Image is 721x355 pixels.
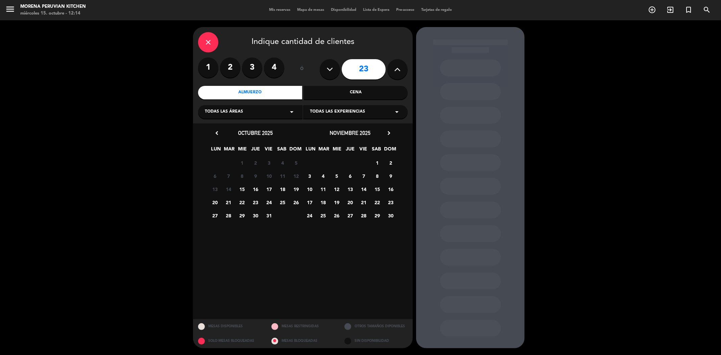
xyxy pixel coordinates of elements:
[332,145,343,156] span: MIE
[372,184,383,195] span: 15
[358,170,369,182] span: 7
[339,334,413,348] div: SIN DISPONIBILIDAD
[250,184,261,195] span: 16
[291,184,302,195] span: 19
[266,8,294,12] span: Mis reservas
[223,197,234,208] span: 21
[331,170,342,182] span: 5
[318,210,329,221] span: 25
[345,145,356,156] span: JUE
[237,184,248,195] span: 15
[358,145,369,156] span: VIE
[250,157,261,168] span: 2
[666,6,674,14] i: exit_to_app
[418,8,455,12] span: Tarjetas de regalo
[290,145,301,156] span: DOM
[304,197,315,208] span: 17
[384,145,395,156] span: DOM
[224,145,235,156] span: MAR
[266,319,340,334] div: MESAS RESTRINGIDAS
[371,145,382,156] span: SAB
[304,170,315,182] span: 3
[198,86,302,99] div: Almuerzo
[294,8,328,12] span: Mapa de mesas
[291,157,302,168] span: 5
[393,108,401,116] i: arrow_drop_down
[648,6,656,14] i: add_circle_outline
[266,334,340,348] div: MESAS BLOQUEADAS
[304,210,315,221] span: 24
[242,57,262,78] label: 3
[385,170,396,182] span: 9
[318,145,330,156] span: MAR
[331,197,342,208] span: 19
[318,197,329,208] span: 18
[291,57,313,81] div: ó
[331,184,342,195] span: 12
[210,210,221,221] span: 27
[264,184,275,195] span: 17
[288,108,296,116] i: arrow_drop_down
[385,197,396,208] span: 23
[204,38,212,46] i: close
[250,170,261,182] span: 9
[211,145,222,156] span: LUN
[328,8,360,12] span: Disponibilidad
[330,129,371,136] span: noviembre 2025
[339,319,413,334] div: OTROS TAMAÑOS DIPONIBLES
[345,170,356,182] span: 6
[237,170,248,182] span: 8
[250,145,261,156] span: JUE
[210,197,221,208] span: 20
[277,145,288,156] span: SAB
[358,197,369,208] span: 21
[220,57,240,78] label: 2
[291,197,302,208] span: 26
[210,184,221,195] span: 13
[205,109,243,115] span: Todas las áreas
[264,57,284,78] label: 4
[385,129,392,137] i: chevron_right
[210,170,221,182] span: 6
[684,6,693,14] i: turned_in_not
[393,8,418,12] span: Pre-acceso
[360,8,393,12] span: Lista de Espera
[193,334,266,348] div: SOLO MESAS BLOQUEADAS
[277,157,288,168] span: 4
[223,210,234,221] span: 28
[264,170,275,182] span: 10
[20,3,86,10] div: Morena Peruvian Kitchen
[237,197,248,208] span: 22
[291,170,302,182] span: 12
[318,184,329,195] span: 11
[304,86,408,99] div: Cena
[703,6,711,14] i: search
[223,184,234,195] span: 14
[345,197,356,208] span: 20
[264,197,275,208] span: 24
[198,57,218,78] label: 1
[193,319,266,334] div: MESAS DISPONIBLES
[277,170,288,182] span: 11
[331,210,342,221] span: 26
[385,184,396,195] span: 16
[385,210,396,221] span: 30
[5,4,15,17] button: menu
[250,197,261,208] span: 23
[237,157,248,168] span: 1
[20,10,86,17] div: miércoles 15. octubre - 12:14
[277,184,288,195] span: 18
[310,109,365,115] span: Todas las experiencias
[358,184,369,195] span: 14
[223,170,234,182] span: 7
[250,210,261,221] span: 30
[372,170,383,182] span: 8
[277,197,288,208] span: 25
[385,157,396,168] span: 2
[198,32,408,52] div: Indique cantidad de clientes
[372,157,383,168] span: 1
[237,210,248,221] span: 29
[304,184,315,195] span: 10
[264,210,275,221] span: 31
[213,129,220,137] i: chevron_left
